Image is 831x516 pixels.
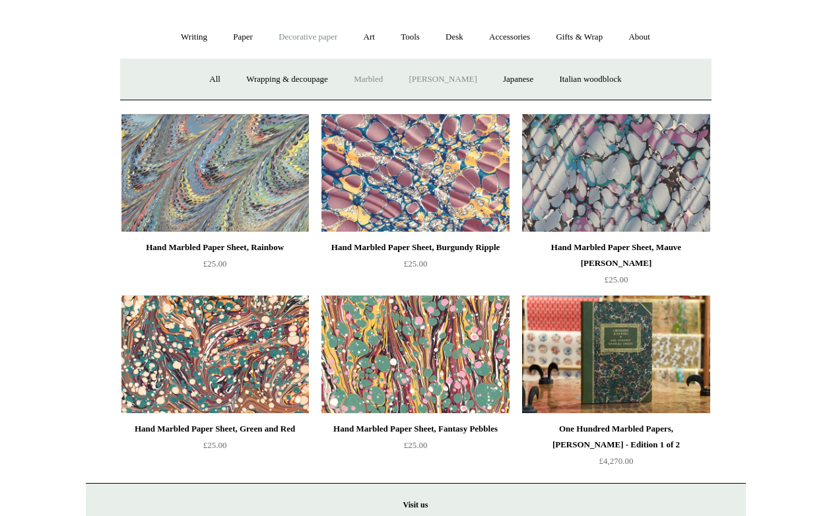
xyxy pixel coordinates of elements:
[404,440,428,450] span: £25.00
[477,20,542,55] a: Accessories
[522,113,710,232] img: Hand Marbled Paper Sheet, Mauve Jewel Ripple
[522,295,710,414] a: One Hundred Marbled Papers, John Jeffery - Edition 1 of 2 One Hundred Marbled Papers, John Jeffer...
[434,20,475,55] a: Desk
[403,500,428,509] strong: Visit us
[121,113,309,232] a: Hand Marbled Paper Sheet, Rainbow Hand Marbled Paper Sheet, Rainbow
[321,113,509,232] img: Hand Marbled Paper Sheet, Burgundy Ripple
[547,62,633,97] a: Italian woodblock
[522,113,710,232] a: Hand Marbled Paper Sheet, Mauve Jewel Ripple Hand Marbled Paper Sheet, Mauve Jewel Ripple
[169,20,219,55] a: Writing
[121,295,309,414] img: Hand Marbled Paper Sheet, Green and Red
[321,421,509,475] a: Hand Marbled Paper Sheet, Fantasy Pebbles £25.00
[605,274,628,284] span: £25.00
[325,421,506,437] div: Hand Marbled Paper Sheet, Fantasy Pebbles
[221,20,265,55] a: Paper
[522,421,710,475] a: One Hundred Marbled Papers, [PERSON_NAME] - Edition 1 of 2 £4,270.00
[321,295,509,414] a: Hand Marbled Paper Sheet, Fantasy Pebbles Hand Marbled Paper Sheet, Fantasy Pebbles
[491,62,545,97] a: Japanese
[321,113,509,232] a: Hand Marbled Paper Sheet, Burgundy Ripple Hand Marbled Paper Sheet, Burgundy Ripple
[616,20,662,55] a: About
[522,240,710,294] a: Hand Marbled Paper Sheet, Mauve [PERSON_NAME] £25.00
[203,259,227,269] span: £25.00
[321,240,509,294] a: Hand Marbled Paper Sheet, Burgundy Ripple £25.00
[544,20,615,55] a: Gifts & Wrap
[125,240,306,255] div: Hand Marbled Paper Sheet, Rainbow
[203,440,227,450] span: £25.00
[599,456,634,466] span: £4,270.00
[525,240,706,271] div: Hand Marbled Paper Sheet, Mauve [PERSON_NAME]
[522,295,710,414] img: One Hundred Marbled Papers, John Jeffery - Edition 1 of 2
[389,20,432,55] a: Tools
[397,62,488,97] a: [PERSON_NAME]
[325,240,506,255] div: Hand Marbled Paper Sheet, Burgundy Ripple
[121,295,309,414] a: Hand Marbled Paper Sheet, Green and Red Hand Marbled Paper Sheet, Green and Red
[121,421,309,475] a: Hand Marbled Paper Sheet, Green and Red £25.00
[525,421,706,453] div: One Hundred Marbled Papers, [PERSON_NAME] - Edition 1 of 2
[404,259,428,269] span: £25.00
[125,421,306,437] div: Hand Marbled Paper Sheet, Green and Red
[321,295,509,414] img: Hand Marbled Paper Sheet, Fantasy Pebbles
[234,62,340,97] a: Wrapping & decoupage
[121,113,309,232] img: Hand Marbled Paper Sheet, Rainbow
[197,62,232,97] a: All
[267,20,349,55] a: Decorative paper
[352,20,387,55] a: Art
[121,240,309,294] a: Hand Marbled Paper Sheet, Rainbow £25.00
[342,62,395,97] a: Marbled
